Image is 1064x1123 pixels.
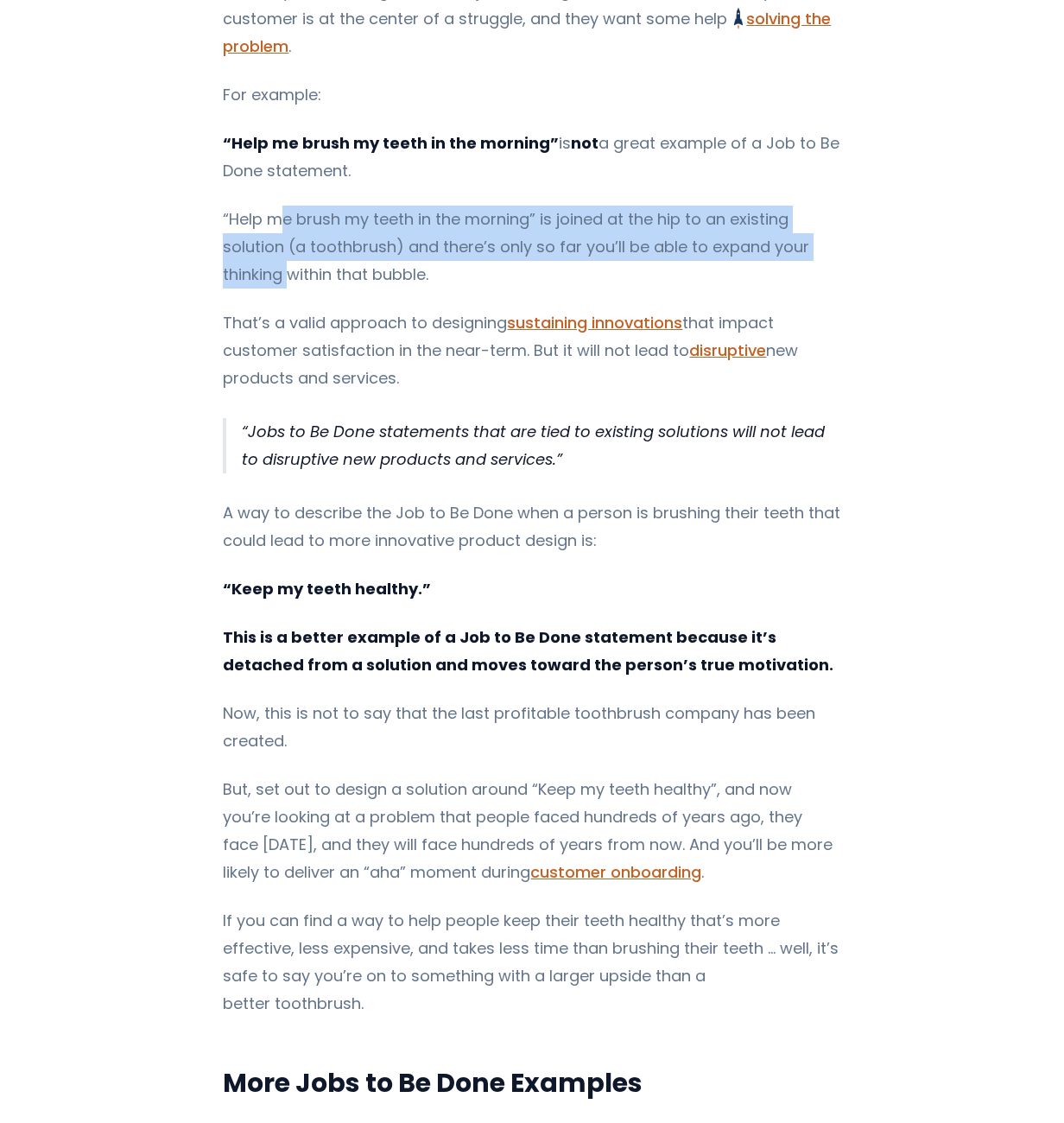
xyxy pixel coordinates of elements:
strong: not [571,132,598,154]
h2: More Jobs to Be Done Examples [223,1066,840,1101]
p: If you can find a way to help people keep their teeth healthy that’s more effective, less expensi... [223,907,840,1018]
p: is a great example of a Job to Be Done statement. [223,130,840,185]
strong: “Keep my teeth healthy.” [223,578,431,600]
p: That’s a valid approach to designing that impact customer satisfaction in the near-term. But it w... [223,309,840,392]
p: A way to describe the Job to Be Done when a person is brushing their teeth that could lead to mor... [223,499,840,555]
a: customer onboarding [530,861,701,883]
p: For example: [223,81,840,109]
p: Jobs to Be Done statements that are tied to existing solutions will not lead to disruptive new pr... [242,418,840,473]
p: “Help me brush my teeth in the morning” is joined at the hip to an existing solution (a toothbrus... [223,206,840,289]
p: Now, this is not to say that the last profitable toothbrush company has been created. [223,700,840,755]
a: disruptive [689,339,766,361]
strong: “Help me brush my teeth in the morning” [223,132,559,154]
a: sustaining innovations [507,312,682,333]
strong: This is a better example of a Job to Be Done statement because it’s detached from a solution and ... [223,626,833,676]
p: But, set out to design a solution around “Keep my teeth healthy”, and now you’re looking at a pro... [223,776,840,886]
